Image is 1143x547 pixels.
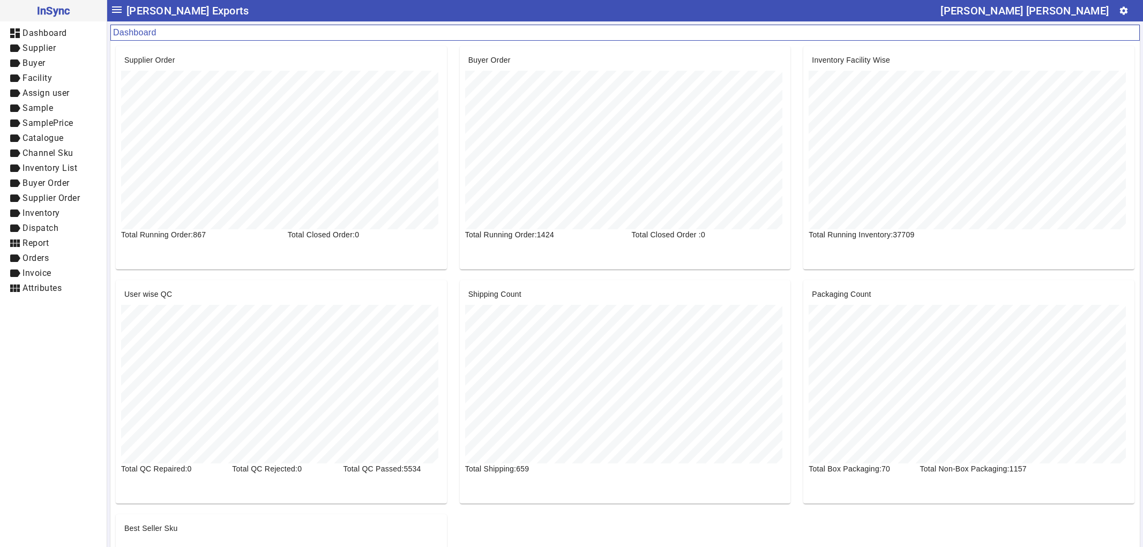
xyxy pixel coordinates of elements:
[23,193,80,203] span: Supplier Order
[802,463,913,474] div: Total Box Packaging:70
[23,208,60,218] span: Inventory
[9,282,21,295] mat-icon: view_module
[115,229,281,240] div: Total Running Order:867
[110,25,1140,41] mat-card-header: Dashboard
[110,3,123,16] mat-icon: menu
[23,178,70,188] span: Buyer Order
[23,73,52,83] span: Facility
[460,280,791,299] mat-card-header: Shipping Count
[459,463,570,474] div: Total Shipping:659
[1119,6,1129,16] mat-icon: settings
[9,2,98,19] span: InSync
[116,514,447,534] mat-card-header: Best Seller Sku
[9,72,21,85] mat-icon: label
[23,103,53,113] span: Sample
[23,118,73,128] span: SamplePrice
[23,58,46,68] span: Buyer
[9,87,21,100] mat-icon: label
[116,280,447,299] mat-card-header: User wise QC
[23,223,58,233] span: Dispatch
[9,267,21,280] mat-icon: label
[802,229,969,240] div: Total Running Inventory:37709
[23,43,56,53] span: Supplier
[9,162,21,175] mat-icon: label
[803,46,1134,65] mat-card-header: Inventory Facility Wise
[23,28,67,38] span: Dashboard
[9,207,21,220] mat-icon: label
[281,229,448,240] div: Total Closed Order:0
[9,27,21,40] mat-icon: dashboard
[23,133,64,143] span: Catalogue
[9,117,21,130] mat-icon: label
[337,463,447,474] div: Total QC Passed:5534
[23,148,73,158] span: Channel Sku
[625,229,791,240] div: Total Closed Order :0
[23,253,49,263] span: Orders
[116,46,447,65] mat-card-header: Supplier Order
[23,163,77,173] span: Inventory List
[460,46,791,65] mat-card-header: Buyer Order
[23,268,51,278] span: Invoice
[9,57,21,70] mat-icon: label
[9,177,21,190] mat-icon: label
[9,222,21,235] mat-icon: label
[459,229,625,240] div: Total Running Order:1424
[9,237,21,250] mat-icon: view_module
[803,280,1134,299] mat-card-header: Packaging Count
[9,132,21,145] mat-icon: label
[115,463,226,474] div: Total QC Repaired:0
[914,463,1080,474] div: Total Non-Box Packaging:1157
[226,463,337,474] div: Total QC Rejected:0
[23,283,62,293] span: Attributes
[9,252,21,265] mat-icon: label
[23,238,49,248] span: Report
[9,42,21,55] mat-icon: label
[940,2,1109,19] div: [PERSON_NAME] [PERSON_NAME]
[23,88,70,98] span: Assign user
[9,102,21,115] mat-icon: label
[9,192,21,205] mat-icon: label
[9,147,21,160] mat-icon: label
[126,2,249,19] span: [PERSON_NAME] Exports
